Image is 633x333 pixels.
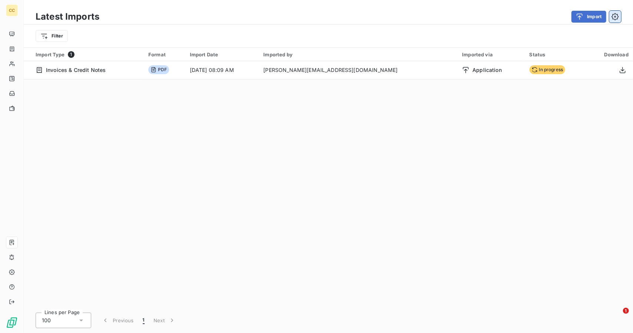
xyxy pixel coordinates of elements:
[591,52,629,57] div: Download
[263,52,453,57] div: Imported by
[46,66,106,74] span: Invoices & Credit Notes
[185,61,259,79] td: [DATE] 08:09 AM
[472,66,502,74] span: Application
[623,308,629,314] span: 1
[6,317,18,329] img: Logo LeanPay
[148,52,181,57] div: Format
[36,30,68,42] button: Filter
[149,313,180,328] button: Next
[97,313,138,328] button: Previous
[571,11,606,23] button: Import
[259,61,458,79] td: [PERSON_NAME][EMAIL_ADDRESS][DOMAIN_NAME]
[143,317,145,324] span: 1
[68,51,75,58] span: 1
[608,308,626,326] iframe: Intercom live chat
[6,4,18,16] div: CC
[42,317,51,324] span: 100
[138,313,149,328] button: 1
[530,52,583,57] div: Status
[36,10,99,23] h3: Latest Imports
[190,52,255,57] div: Import Date
[148,65,169,74] span: PDF
[462,52,520,57] div: Imported via
[530,65,566,74] span: In progress
[36,51,139,58] div: Import Type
